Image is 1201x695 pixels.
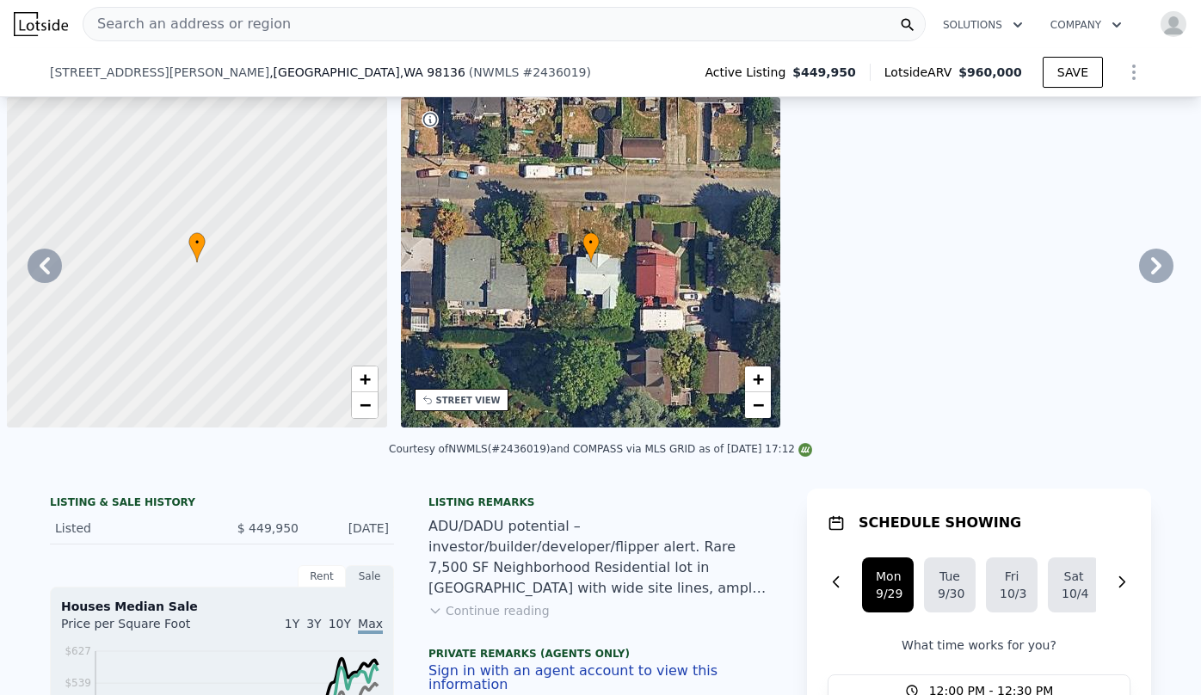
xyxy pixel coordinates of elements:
span: Active Listing [705,64,792,81]
div: Houses Median Sale [61,598,383,615]
div: Listed [55,520,208,537]
span: − [359,394,370,415]
div: 10/3 [1000,585,1024,602]
img: avatar [1160,10,1187,38]
div: Private Remarks (Agents Only) [428,647,773,664]
div: 10/4 [1062,585,1086,602]
button: Sign in with an agent account to view this information [428,664,773,692]
div: 9/29 [876,585,900,602]
a: Zoom in [352,366,378,392]
div: STREET VIEW [436,394,501,407]
div: ADU/DADU potential – investor/builder/developer/flipper alert. Rare 7,500 SF Neighborhood Residen... [428,516,773,599]
span: Max [358,617,383,634]
div: Sale [346,565,394,587]
div: [DATE] [312,520,389,537]
div: 9/30 [938,585,962,602]
button: Continue reading [428,602,550,619]
span: Lotside ARV [884,64,958,81]
span: , [GEOGRAPHIC_DATA] [269,64,465,81]
span: • [582,235,600,250]
span: − [753,394,764,415]
span: 10Y [329,617,351,630]
span: $ 449,950 [237,521,299,535]
img: NWMLS Logo [798,443,812,457]
div: LISTING & SALE HISTORY [50,495,394,513]
button: Fri10/3 [986,557,1038,612]
span: + [359,368,370,390]
button: Sat10/4 [1048,557,1099,612]
div: Fri [1000,568,1024,585]
div: Sat [1062,568,1086,585]
button: Company [1037,9,1136,40]
button: Tue9/30 [924,557,976,612]
a: Zoom out [745,392,771,418]
div: Courtesy of NWMLS (#2436019) and COMPASS via MLS GRID as of [DATE] 17:12 [389,443,812,455]
span: Search an address or region [83,14,291,34]
span: + [753,368,764,390]
span: $449,950 [792,64,856,81]
div: Rent [298,565,346,587]
button: Show Options [1117,55,1151,89]
tspan: $539 [65,677,91,689]
span: [STREET_ADDRESS][PERSON_NAME] [50,64,269,81]
div: Tue [938,568,962,585]
div: Listing remarks [428,495,773,509]
div: • [188,232,206,262]
span: 1Y [285,617,299,630]
button: Solutions [929,9,1037,40]
span: $960,000 [958,65,1022,79]
a: Zoom out [352,392,378,418]
div: Mon [876,568,900,585]
img: Lotside [14,12,68,36]
span: 3Y [306,617,321,630]
tspan: $627 [65,645,91,657]
div: Price per Square Foot [61,615,222,643]
span: , WA 98136 [400,65,465,79]
div: • [582,232,600,262]
button: SAVE [1043,57,1103,88]
span: NWMLS [473,65,519,79]
div: ( ) [469,64,591,81]
p: What time works for you? [828,637,1130,654]
span: • [188,235,206,250]
a: Zoom in [745,366,771,392]
span: # 2436019 [522,65,586,79]
h1: SCHEDULE SHOWING [859,513,1021,533]
button: Mon9/29 [862,557,914,612]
